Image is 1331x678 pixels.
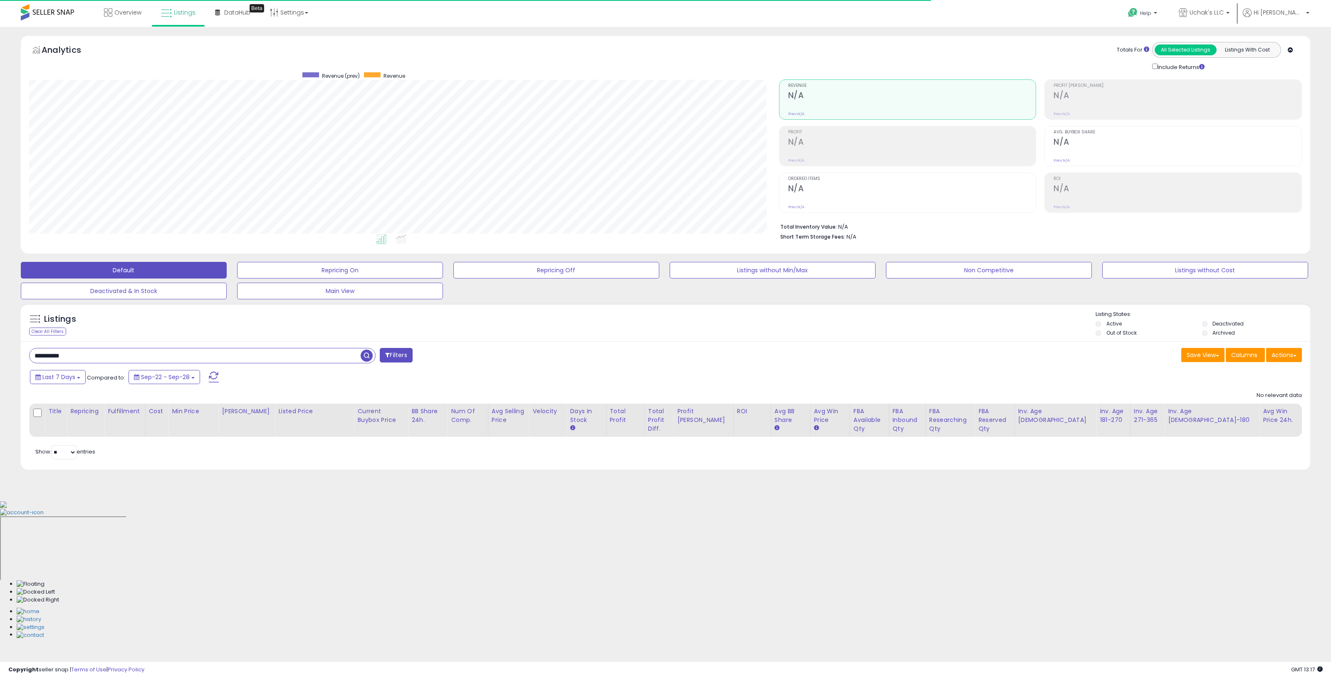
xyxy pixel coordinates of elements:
img: History [17,616,41,624]
span: Profit [PERSON_NAME] [1054,84,1301,88]
h2: N/A [788,137,1036,148]
button: Sep-22 - Sep-28 [129,370,200,384]
a: Help [1121,1,1165,27]
button: Repricing On [237,262,443,279]
span: Help [1140,10,1151,17]
button: Listings without Min/Max [670,262,876,279]
span: Revenue [788,84,1036,88]
label: Deactivated [1212,320,1244,327]
div: Total Profit [610,407,641,424]
span: Overview [114,8,141,17]
div: Current Buybox Price [357,407,404,424]
div: Include Returns [1146,62,1215,71]
img: Floating [17,580,45,588]
div: Avg Selling Price [492,407,526,424]
div: Avg Win Price 24h. [1263,407,1298,424]
span: Listings [174,8,195,17]
div: Inv. Age [DEMOGRAPHIC_DATA] [1018,407,1093,424]
small: Prev: N/A [788,158,804,163]
small: Prev: N/A [788,111,804,116]
div: Total Profit Diff. [648,407,670,433]
label: Out of Stock [1106,329,1137,336]
span: Sep-22 - Sep-28 [141,373,190,381]
b: Total Inventory Value: [780,223,837,230]
div: Listed Price [278,407,350,416]
button: Last 7 Days [30,370,86,384]
span: Revenue [383,72,405,79]
div: Velocity [532,407,563,416]
button: Filters [380,348,412,362]
div: Title [48,407,63,416]
small: Avg Win Price. [814,424,819,432]
div: Avg BB Share [774,407,807,424]
h2: N/A [1054,184,1301,195]
button: All Selected Listings [1155,44,1217,55]
button: Main View [237,283,443,299]
div: No relevant data [1257,392,1302,399]
div: BB Share 24h. [411,407,444,424]
div: Profit [PERSON_NAME] [677,407,730,424]
div: Min Price [172,407,215,416]
p: Listing States: [1096,311,1310,318]
button: Deactivated & In Stock [21,283,227,299]
span: Profit [788,130,1036,135]
span: ROI [1054,177,1301,181]
a: Hi [PERSON_NAME] [1243,8,1309,27]
span: Compared to: [87,374,125,382]
span: N/A [846,233,856,241]
div: FBA Available Qty [854,407,886,433]
div: [PERSON_NAME] [222,407,271,416]
img: Settings [17,624,45,631]
span: Ordered Items [788,177,1036,181]
div: FBA Researching Qty [929,407,971,433]
li: N/A [780,221,1296,231]
img: Docked Left [17,588,55,596]
div: Clear All Filters [29,328,66,335]
span: Revenue (prev) [322,72,360,79]
div: Days In Stock [570,407,602,424]
button: Listings without Cost [1102,262,1308,279]
button: Columns [1226,348,1265,362]
label: Active [1106,320,1122,327]
span: Uchak's LLC [1190,8,1224,17]
div: FBA inbound Qty [893,407,922,433]
div: Num of Comp. [451,407,484,424]
small: Prev: N/A [1054,205,1070,210]
span: Columns [1231,351,1257,359]
button: Non Competitive [886,262,1092,279]
h2: N/A [1054,137,1301,148]
h5: Listings [44,313,76,325]
span: Show: entries [35,448,95,456]
div: Tooltip anchor [250,4,264,12]
h2: N/A [788,91,1036,102]
small: Days In Stock. [570,424,575,432]
i: Get Help [1128,7,1138,18]
div: Inv. Age 181-270 [1100,407,1127,424]
button: Default [21,262,227,279]
div: Inv. Age 271-365 [1134,407,1161,424]
h5: Analytics [42,44,97,58]
div: Inv. Age [DEMOGRAPHIC_DATA]-180 [1168,407,1256,424]
small: Prev: N/A [788,205,804,210]
button: Listings With Cost [1216,44,1278,55]
img: Contact [17,631,44,639]
div: Avg Win Price [814,407,846,424]
button: Repricing Off [453,262,659,279]
h2: N/A [1054,91,1301,102]
h2: N/A [788,184,1036,195]
div: ROI [737,407,767,416]
img: Docked Right [17,596,59,604]
div: Fulfillment [108,407,141,416]
span: DataHub [224,8,250,17]
div: Repricing [70,407,101,416]
div: Totals For [1117,46,1149,54]
span: Last 7 Days [42,373,75,381]
label: Archived [1212,329,1235,336]
img: Home [17,608,40,616]
div: FBA Reserved Qty [978,407,1011,433]
span: Avg. Buybox Share [1054,130,1301,135]
small: Prev: N/A [1054,111,1070,116]
button: Save View [1181,348,1225,362]
b: Short Term Storage Fees: [780,233,845,240]
div: Cost [149,407,165,416]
